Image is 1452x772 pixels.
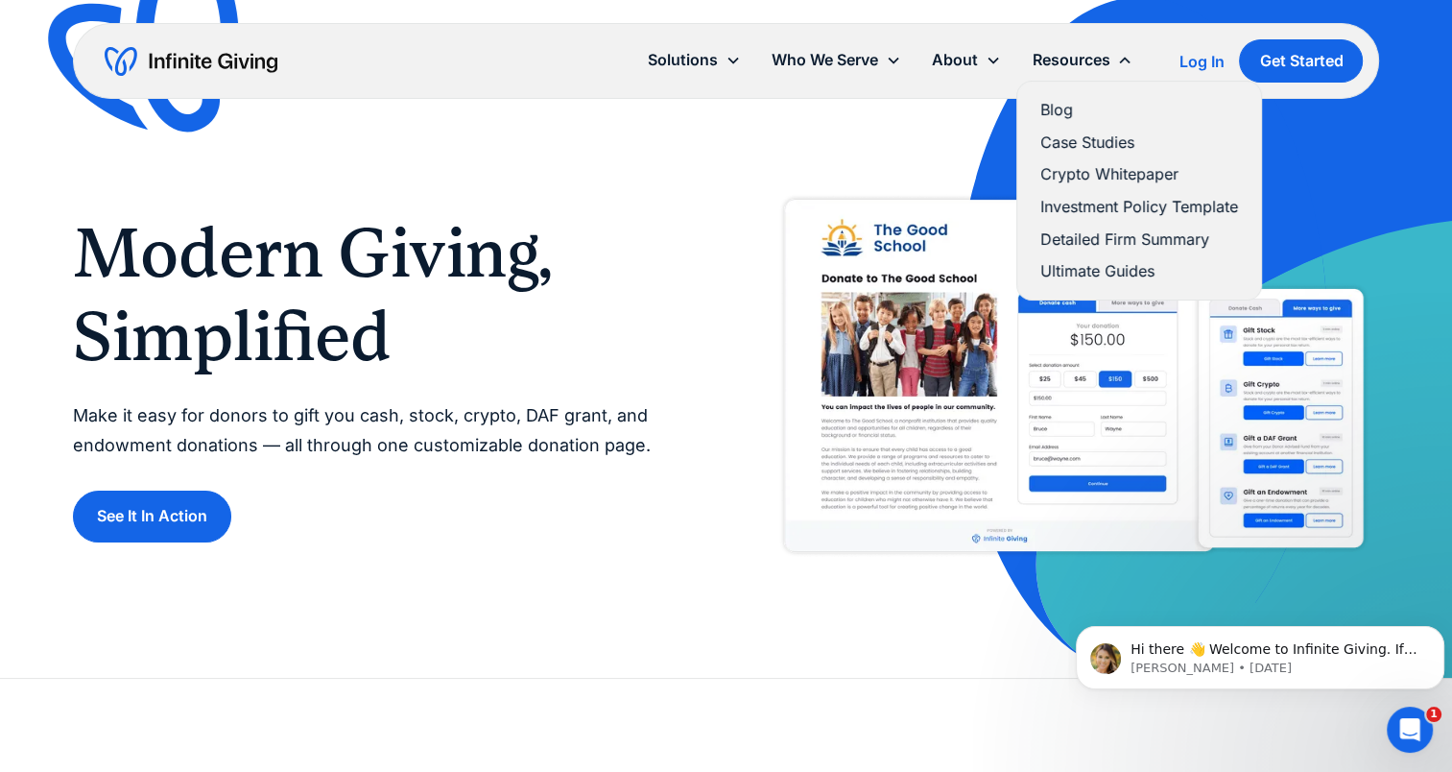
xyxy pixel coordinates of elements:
[1040,258,1238,284] a: Ultimate Guides
[1032,47,1109,73] div: Resources
[632,39,756,81] div: Solutions
[1178,50,1224,73] a: Log In
[1040,161,1238,187] a: Crypto Whitepaper
[1387,707,1433,753] iframe: Intercom live chat
[1016,39,1148,81] div: Resources
[105,46,277,77] a: home
[1178,54,1224,69] div: Log In
[1426,707,1441,722] span: 1
[1016,81,1262,301] nav: Resources
[772,47,878,73] div: Who We Serve
[932,47,978,73] div: About
[648,47,718,73] div: Solutions
[73,212,688,378] h1: Modern Giving, Simplified
[73,491,231,542] a: See It In Action
[756,39,916,81] div: Who We Serve
[1040,227,1238,253] a: Detailed Firm Summary
[1040,97,1238,123] a: Blog
[1239,39,1363,83] a: Get Started
[1040,130,1238,156] a: Case Studies
[73,401,688,460] p: Make it easy for donors to gift you cash, stock, crypto, DAF grant, and endowment donations — all...
[916,39,1016,81] div: About
[1040,194,1238,220] a: Investment Policy Template
[1068,586,1452,720] iframe: Intercom notifications message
